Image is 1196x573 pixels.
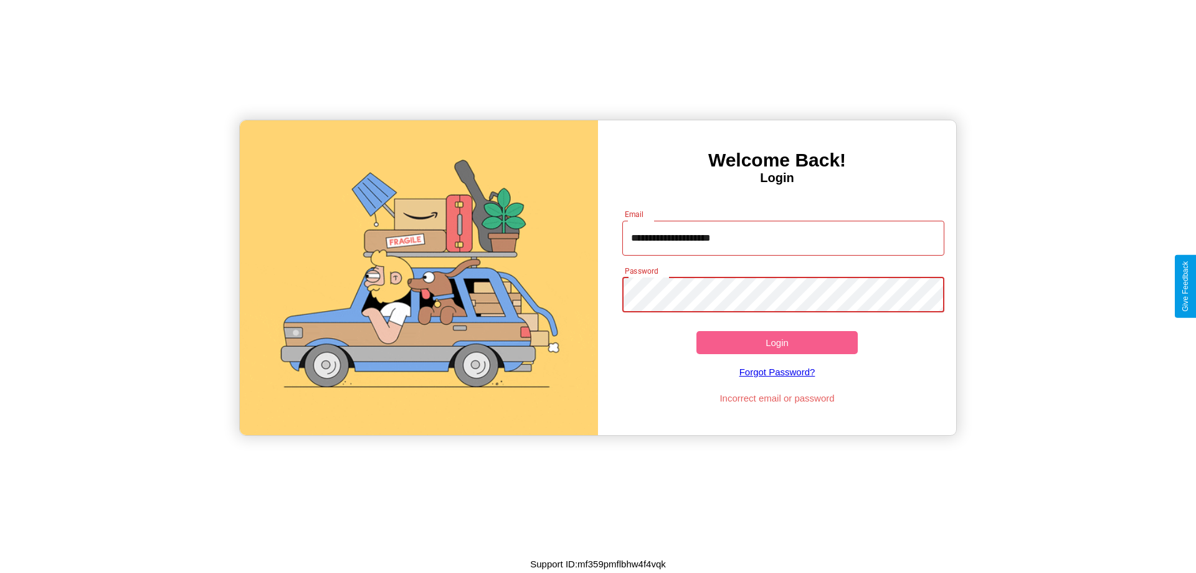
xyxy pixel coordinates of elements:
p: Support ID: mf359pmflbhw4f4vqk [530,556,666,572]
a: Forgot Password? [616,354,939,390]
h4: Login [598,171,956,185]
button: Login [696,331,858,354]
p: Incorrect email or password [616,390,939,407]
label: Email [625,209,644,219]
h3: Welcome Back! [598,150,956,171]
label: Password [625,266,658,276]
div: Give Feedback [1181,261,1190,312]
img: gif [240,120,598,435]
